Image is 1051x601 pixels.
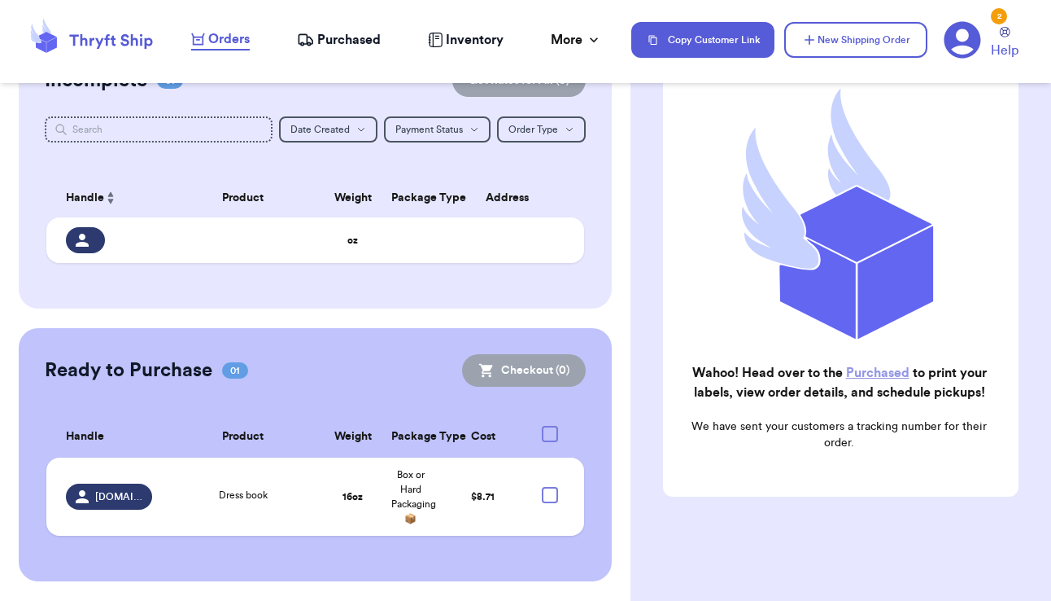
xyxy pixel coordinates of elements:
span: Date Created [290,125,350,134]
a: Purchased [846,366,909,379]
div: More [551,30,602,50]
button: Payment Status [384,116,491,143]
a: Purchased [297,30,381,50]
span: 01 [222,362,248,379]
span: Handle [66,190,104,207]
th: Weight [324,416,382,458]
a: 2 [944,21,981,59]
span: Order Type [508,125,558,134]
button: Checkout (0) [462,354,586,387]
th: Address [439,178,584,217]
p: We have sent your customers a tracking number for their order. [676,419,1002,451]
a: Orders [191,29,250,50]
span: Orders [208,29,250,49]
span: Payment Status [395,125,463,134]
span: Handle [66,428,104,445]
th: Product [162,416,324,458]
button: Copy Customer Link [631,22,774,58]
span: Inventory [446,30,504,50]
span: Box or Hard Packaging 📦 [391,470,436,524]
th: Package Type [382,178,439,217]
th: Cost [439,416,526,458]
h2: Ready to Purchase [45,358,212,384]
th: Package Type [382,416,439,458]
span: Help [991,41,1018,60]
span: Dress book [219,490,268,500]
span: Purchased [317,30,381,50]
button: Sort ascending [104,188,117,208]
h2: Wahoo! Head over to the to print your labels, view order details, and schedule pickups! [676,363,1002,402]
a: Help [991,27,1018,60]
th: Product [162,178,324,217]
span: [DOMAIN_NAME] [95,490,142,503]
button: Order Type [497,116,586,143]
strong: oz [347,235,358,245]
strong: 16 oz [342,492,363,502]
button: Date Created [279,116,377,143]
input: Search [45,116,273,143]
a: Inventory [428,30,504,50]
th: Weight [324,178,382,217]
div: 2 [991,8,1007,24]
button: New Shipping Order [784,22,927,58]
span: $ 8.71 [471,492,495,502]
